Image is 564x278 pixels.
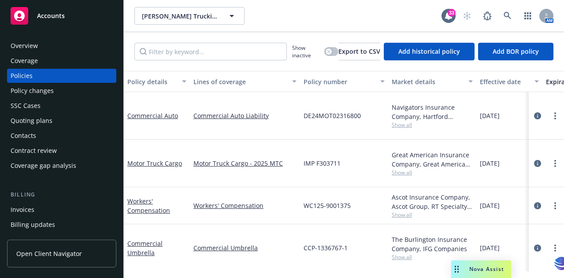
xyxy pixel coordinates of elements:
span: WC125-9001375 [304,201,351,210]
a: circleInformation [532,200,543,211]
div: Navigators Insurance Company, Hartford Insurance Group, Amwins [392,103,473,121]
a: Workers' Compensation [127,197,170,215]
span: Add historical policy [398,47,460,56]
a: Contract review [7,144,116,158]
a: circleInformation [532,111,543,121]
a: Commercial Auto Liability [193,111,297,120]
div: Effective date [480,77,529,86]
a: SSC Cases [7,99,116,113]
a: Commercial Umbrella [127,239,163,257]
span: Show all [392,169,473,176]
a: Start snowing [458,7,476,25]
button: Policy details [124,71,190,92]
div: Billing updates [11,218,55,232]
div: Overview [11,39,38,53]
button: Export to CSV [338,43,380,60]
button: Add historical policy [384,43,475,60]
a: Commercial Umbrella [193,243,297,252]
div: Lines of coverage [193,77,287,86]
a: Billing updates [7,218,116,232]
span: [DATE] [480,111,500,120]
input: Filter by keyword... [134,43,287,60]
div: Policy changes [11,84,54,98]
span: Show all [392,253,473,261]
a: more [550,200,560,211]
a: Motor Truck Cargo [127,159,182,167]
div: SSC Cases [11,99,41,113]
a: Contacts [7,129,116,143]
span: Open Client Navigator [16,249,82,258]
a: Motor Truck Cargo - 2025 MTC [193,159,297,168]
div: Quoting plans [11,114,52,128]
span: Export to CSV [338,47,380,56]
a: Search [499,7,516,25]
button: Nova Assist [451,260,511,278]
button: [PERSON_NAME] Trucking LLC [134,7,245,25]
a: Overview [7,39,116,53]
button: Add BOR policy [478,43,553,60]
a: more [550,111,560,121]
a: Commercial Auto [127,111,178,120]
div: 33 [448,9,456,17]
a: Invoices [7,203,116,217]
div: Ascot Insurance Company, Ascot Group, RT Specialty Insurance Services, LLC (RSG Specialty, LLC) [392,193,473,211]
button: Lines of coverage [190,71,300,92]
a: Policies [7,69,116,83]
a: Workers' Compensation [193,201,297,210]
button: Market details [388,71,476,92]
a: Quoting plans [7,114,116,128]
div: Contacts [11,129,36,143]
a: circleInformation [532,243,543,253]
div: Policy number [304,77,375,86]
span: [DATE] [480,159,500,168]
span: IMP F303711 [304,159,341,168]
a: Switch app [519,7,537,25]
div: Billing [7,190,116,199]
span: [PERSON_NAME] Trucking LLC [142,11,218,21]
span: CCP-1336767-1 [304,243,348,252]
button: Effective date [476,71,542,92]
span: Show all [392,121,473,129]
span: [DATE] [480,201,500,210]
a: Coverage [7,54,116,68]
a: Report a Bug [479,7,496,25]
span: Show all [392,211,473,219]
a: more [550,243,560,253]
div: Great American Insurance Company, Great American Insurance Group, Amwins [392,150,473,169]
a: Coverage gap analysis [7,159,116,173]
span: Add BOR policy [493,47,539,56]
div: Drag to move [451,260,462,278]
a: circleInformation [532,158,543,169]
div: Coverage gap analysis [11,159,76,173]
div: Coverage [11,54,38,68]
a: Accounts [7,4,116,28]
div: Policies [11,69,33,83]
span: Show inactive [292,44,321,59]
div: The Burlington Insurance Company, IFG Companies [392,235,473,253]
div: Policy details [127,77,177,86]
div: Market details [392,77,463,86]
a: more [550,158,560,169]
span: DE24MOT02316800 [304,111,361,120]
a: Policy changes [7,84,116,98]
span: [DATE] [480,243,500,252]
div: Contract review [11,144,57,158]
div: Invoices [11,203,34,217]
button: Policy number [300,71,388,92]
span: Accounts [37,12,65,19]
span: Nova Assist [469,265,504,273]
